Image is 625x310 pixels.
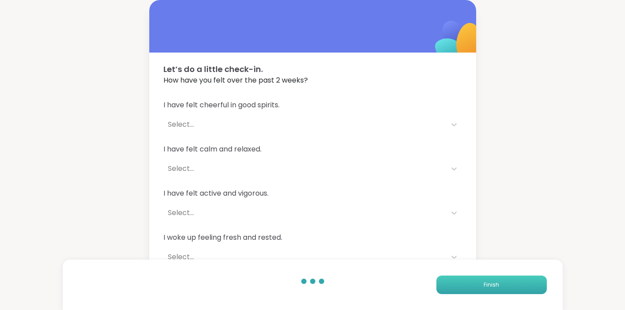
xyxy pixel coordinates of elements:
[163,188,462,199] span: I have felt active and vigorous.
[436,276,547,294] button: Finish
[168,163,442,174] div: Select...
[168,208,442,218] div: Select...
[163,144,462,155] span: I have felt calm and relaxed.
[163,232,462,243] span: I woke up feeling fresh and rested.
[168,119,442,130] div: Select...
[163,75,462,86] span: How have you felt over the past 2 weeks?
[484,281,499,289] span: Finish
[168,252,442,262] div: Select...
[163,100,462,110] span: I have felt cheerful in good spirits.
[163,63,462,75] span: Let’s do a little check-in.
